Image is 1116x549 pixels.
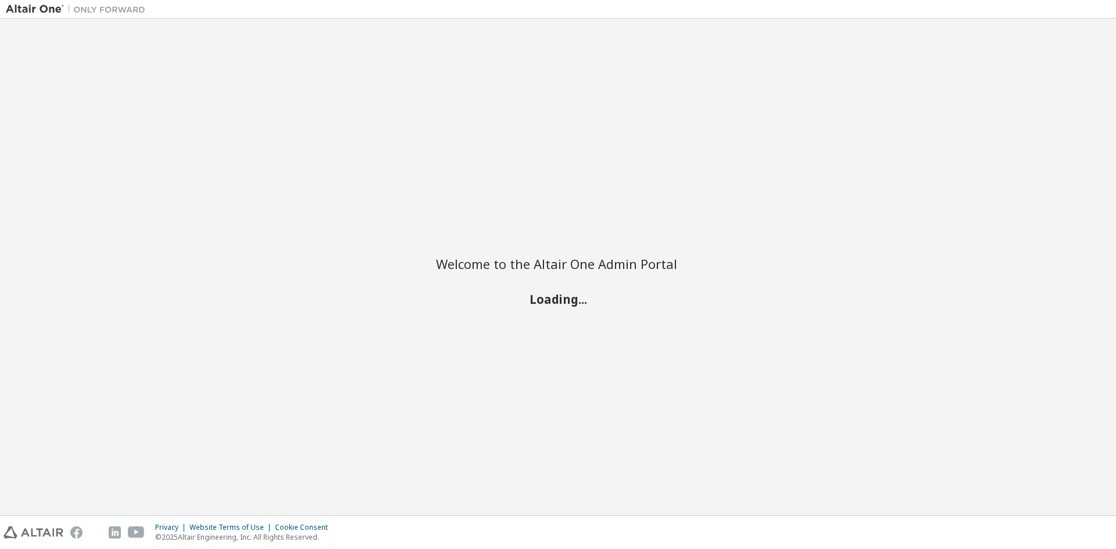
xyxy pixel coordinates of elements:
img: youtube.svg [128,526,145,539]
img: facebook.svg [70,526,83,539]
img: linkedin.svg [109,526,121,539]
div: Privacy [155,523,189,532]
h2: Loading... [436,291,680,306]
img: Altair One [6,3,151,15]
div: Cookie Consent [275,523,335,532]
img: altair_logo.svg [3,526,63,539]
div: Website Terms of Use [189,523,275,532]
p: © 2025 Altair Engineering, Inc. All Rights Reserved. [155,532,335,542]
h2: Welcome to the Altair One Admin Portal [436,256,680,272]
